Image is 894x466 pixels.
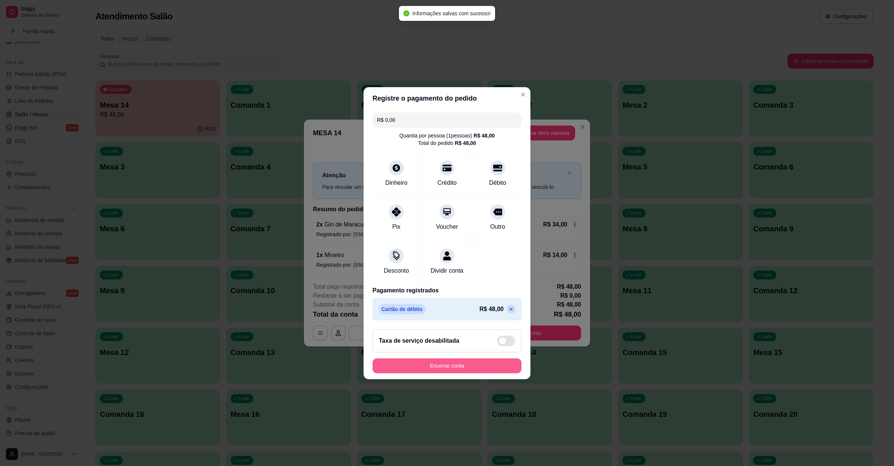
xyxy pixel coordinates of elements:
div: R$ 48,00 [473,132,495,139]
div: Outro [490,222,505,231]
header: Registre o pagamento do pedido [364,87,530,110]
div: Dividir conta [431,266,463,275]
div: Total do pedido [418,139,476,147]
input: Ex.: hambúrguer de cordeiro [377,112,517,127]
div: R$ 48,00 [455,139,476,147]
div: Desconto [384,266,409,275]
div: Débito [489,178,506,187]
div: Quantia por pessoa ( 1 pessoas) [399,132,495,139]
button: Encerrar conta [372,358,521,373]
h2: Taxa de serviço desabilitada [379,336,459,345]
p: Pagamento registrados [372,286,521,295]
div: Crédito [437,178,457,187]
div: Voucher [436,222,458,231]
button: Close [517,89,529,101]
span: Informações salvas com sucesso! [412,10,491,16]
div: Dinheiro [385,178,408,187]
span: check-circle [403,10,409,16]
p: Cartão de débito [378,304,425,314]
p: R$ 48,00 [479,305,504,314]
div: Pix [392,222,400,231]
